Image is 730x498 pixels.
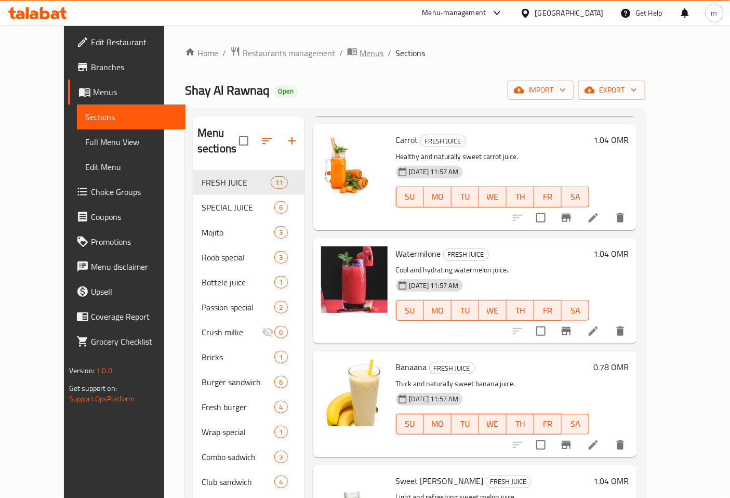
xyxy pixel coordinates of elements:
[193,245,304,270] div: Roob special3
[396,246,441,261] span: Watermilone
[193,469,304,494] div: Club sandwich4
[202,351,274,363] span: Bricks
[202,451,274,463] span: Combo sadwich
[443,248,489,261] div: FRESH JUICE
[452,187,479,207] button: TU
[486,476,531,488] span: FRESH JUICE
[508,81,574,100] button: import
[530,207,552,229] span: Select to update
[193,270,304,295] div: Bottele juice1
[401,189,420,204] span: SU
[202,326,262,338] span: Crush milke
[202,426,274,438] div: Wrap special
[85,111,178,123] span: Sections
[593,360,629,374] h6: 0.78 OMR
[554,205,579,230] button: Branch-specific-item
[68,304,186,329] a: Coverage Report
[91,335,178,348] span: Grocery Checklist
[444,248,488,260] span: FRESH JUICE
[274,226,287,239] div: items
[562,414,589,435] button: SA
[193,170,304,195] div: FRESH JUICE11
[274,426,287,438] div: items
[511,189,530,204] span: TH
[486,476,532,488] div: FRESH JUICE
[554,433,579,457] button: Branch-specific-item
[91,235,178,248] span: Promotions
[96,364,112,377] span: 1.0.0
[77,154,186,179] a: Edit Menu
[593,246,629,261] h6: 1.04 OMR
[193,345,304,370] div: Bricks1
[202,301,274,313] span: Passion special
[483,416,502,431] span: WE
[321,360,388,426] img: Banaana
[562,187,589,207] button: SA
[275,352,287,362] span: 1
[185,46,645,60] nav: breadcrumb
[608,433,633,457] button: delete
[587,439,600,451] a: Edit menu item
[91,211,178,223] span: Coupons
[587,84,637,97] span: export
[274,326,287,338] div: items
[202,226,274,239] div: Mojito
[91,260,178,273] span: Menu disclaimer
[280,128,304,153] button: Add section
[202,376,274,388] span: Burger sandwich
[405,394,463,404] span: [DATE] 11:57 AM
[275,477,287,487] span: 4
[68,80,186,104] a: Menus
[405,281,463,291] span: [DATE] 11:57 AM
[511,303,530,318] span: TH
[608,319,633,344] button: delete
[274,276,287,289] div: items
[202,276,274,289] div: Bottele juice
[483,189,502,204] span: WE
[193,420,304,444] div: Wrap special1
[711,7,718,19] span: m
[193,370,304,395] div: Burger sandwich6
[395,47,425,59] span: Sections
[396,377,590,390] p: Thick and naturally sweet banana juice.
[243,47,335,59] span: Restaurants management
[68,254,186,279] a: Menu disclaimer
[456,416,475,431] span: TU
[275,402,287,412] span: 4
[69,382,117,395] span: Get support on:
[483,303,502,318] span: WE
[396,264,590,277] p: Cool and hydrating watermelon juice.
[535,7,604,19] div: [GEOGRAPHIC_DATA]
[185,78,270,102] span: Shay Al Rawnaq
[430,362,474,374] span: FRESH JUICE
[534,414,562,435] button: FR
[530,320,552,342] span: Select to update
[421,135,466,147] span: FRESH JUICE
[202,476,274,488] div: Club sandwich
[405,167,463,177] span: [DATE] 11:57 AM
[538,303,558,318] span: FR
[185,47,218,59] a: Home
[587,325,600,337] a: Edit menu item
[193,320,304,345] div: Crush milke0
[271,176,287,189] div: items
[424,300,452,321] button: MO
[401,416,420,431] span: SU
[233,130,255,152] span: Select all sections
[507,300,534,321] button: TH
[566,189,585,204] span: SA
[271,178,287,188] span: 11
[91,285,178,298] span: Upsell
[193,444,304,469] div: Combo sadwich3
[401,303,420,318] span: SU
[396,187,424,207] button: SU
[202,251,274,264] span: Roob special
[538,189,558,204] span: FR
[222,47,226,59] li: /
[396,150,590,163] p: Healthy and naturally sweet carrot juice.
[456,189,475,204] span: TU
